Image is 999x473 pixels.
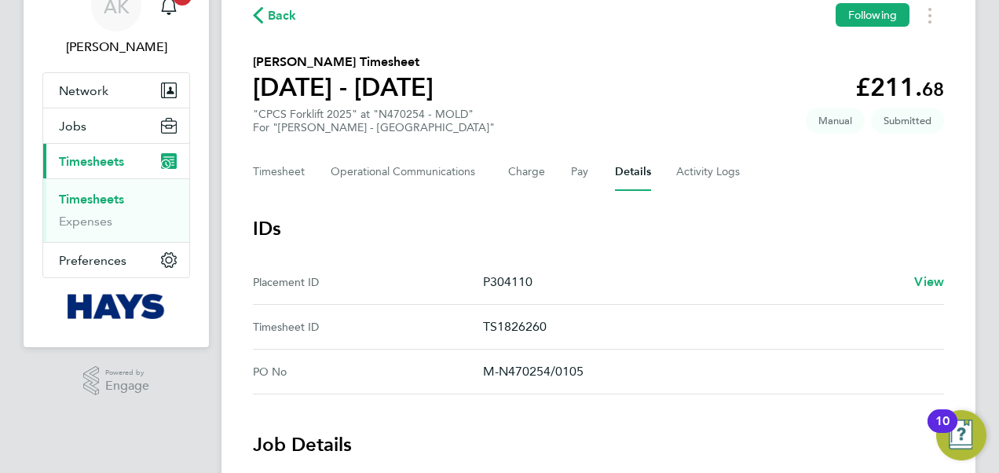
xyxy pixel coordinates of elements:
[43,108,189,143] button: Jobs
[253,121,495,134] div: For "[PERSON_NAME] - [GEOGRAPHIC_DATA]"
[253,273,483,291] div: Placement ID
[43,144,189,178] button: Timesheets
[253,317,483,336] div: Timesheet ID
[331,153,483,191] button: Operational Communications
[253,53,434,71] h2: [PERSON_NAME] Timesheet
[483,317,931,336] p: TS1826260
[59,192,124,207] a: Timesheets
[855,72,944,102] app-decimal: £211.
[83,366,150,396] a: Powered byEngage
[916,3,944,27] button: Timesheets Menu
[59,154,124,169] span: Timesheets
[253,153,306,191] button: Timesheet
[59,119,86,134] span: Jobs
[105,366,149,379] span: Powered by
[483,273,902,291] p: P304110
[59,253,126,268] span: Preferences
[253,362,483,381] div: PO No
[806,108,865,134] span: This timesheet was manually created.
[676,153,742,191] button: Activity Logs
[105,379,149,393] span: Engage
[914,274,944,289] span: View
[914,273,944,291] a: View
[936,410,986,460] button: Open Resource Center, 10 new notifications
[253,108,495,134] div: "CPCS Forklift 2025" at "N470254 - MOLD"
[615,153,651,191] button: Details
[253,5,297,25] button: Back
[253,71,434,103] h1: [DATE] - [DATE]
[935,421,950,442] div: 10
[253,216,944,241] h3: IDs
[483,362,931,381] p: M-N470254/0105
[836,3,909,27] button: Following
[922,78,944,101] span: 68
[59,83,108,98] span: Network
[268,6,297,25] span: Back
[43,243,189,277] button: Preferences
[571,153,590,191] button: Pay
[42,38,190,57] span: Amelia Kelly
[68,294,166,319] img: hays-logo-retina.png
[508,153,546,191] button: Charge
[59,214,112,229] a: Expenses
[871,108,944,134] span: This timesheet is Submitted.
[43,73,189,108] button: Network
[848,8,897,22] span: Following
[43,178,189,242] div: Timesheets
[253,432,944,457] h3: Job Details
[42,294,190,319] a: Go to home page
